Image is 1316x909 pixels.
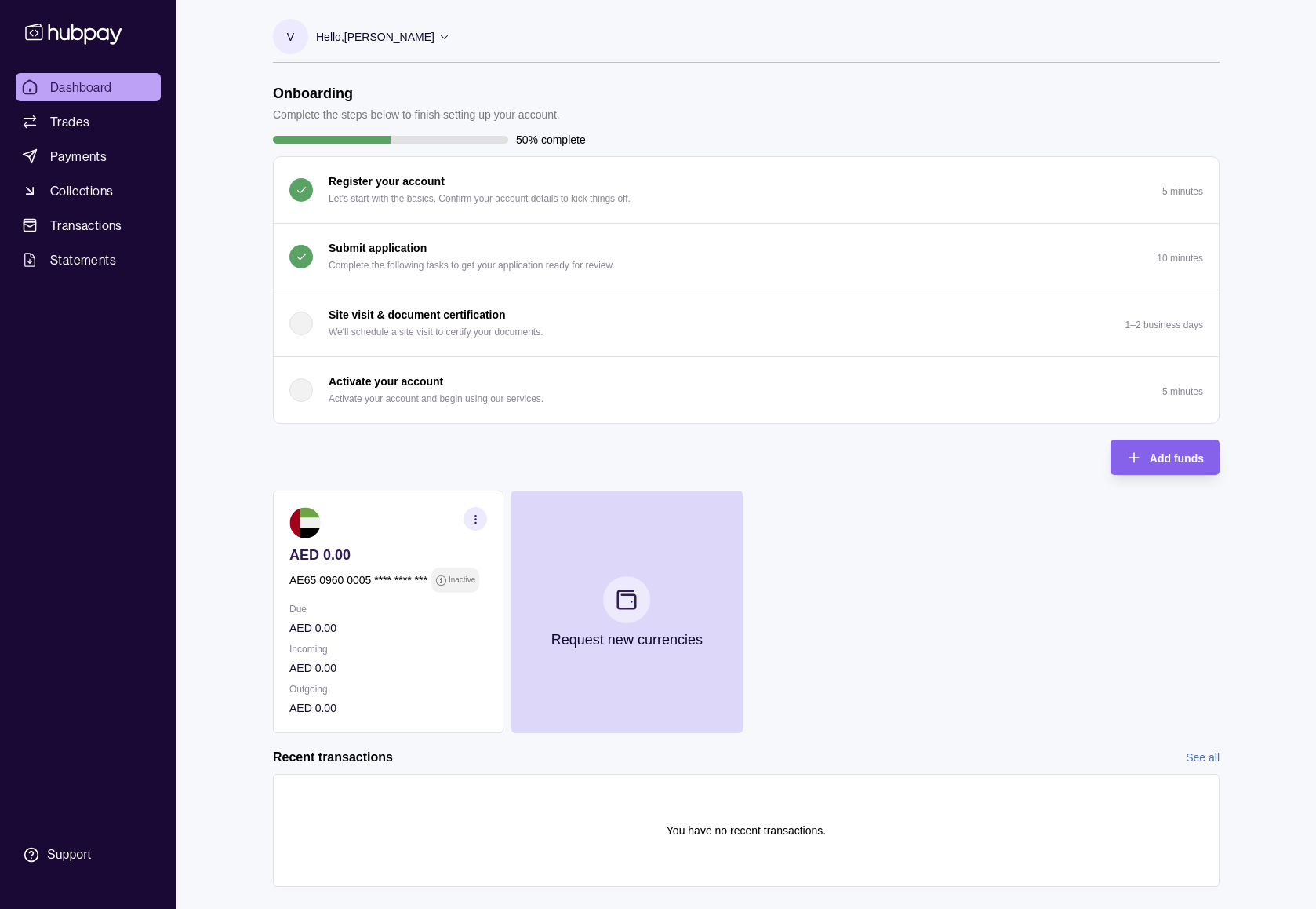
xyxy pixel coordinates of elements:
[289,619,487,637] p: AED 0.00
[50,216,122,235] span: Transactions
[47,846,91,863] div: Support
[274,290,1219,356] button: Site visit & document certification We'll schedule a site visit to certify your documents.1–2 bus...
[329,239,427,257] p: Submit application
[316,28,434,46] p: Hello, [PERSON_NAME]
[16,73,161,101] a: Dashboard
[50,147,107,166] span: Payments
[329,323,543,341] p: We'll schedule a site visit to certify your documents.
[50,250,116,269] span: Statements
[329,390,543,407] p: Activate your account and begin using our services.
[50,112,89,131] span: Trades
[274,224,1219,290] button: Submit application Complete the following tasks to get your application ready for review.10 minutes
[329,190,631,207] p: Let's start with the basics. Confirm your account details to kick things off.
[287,28,294,46] p: V
[16,838,161,871] a: Support
[329,257,615,274] p: Complete the following tasks to get your application ready for review.
[289,546,487,564] p: AED 0.00
[273,749,393,766] h2: Recent transactions
[1111,440,1220,475] button: Add funds
[289,641,487,658] p: Incoming
[16,142,161,170] a: Payments
[274,157,1219,223] button: Register your account Let's start with the basics. Confirm your account details to kick things of...
[329,173,445,190] p: Register your account
[50,78,112,97] span: Dashboard
[1162,186,1203,197] p: 5 minutes
[1125,319,1203,330] p: 1–2 business days
[289,601,487,618] p: Due
[329,373,443,390] p: Activate your account
[289,699,487,717] p: AED 0.00
[289,681,487,698] p: Outgoing
[289,507,321,538] img: ae
[1186,749,1220,766] a: See all
[16,108,161,136] a: Trades
[449,571,475,589] p: Inactive
[1162,386,1203,397] p: 5 minutes
[329,306,506,323] p: Site visit & document certification
[273,106,560,123] p: Complete the steps below to finish setting up your account.
[16,246,161,274] a: Statements
[16,211,161,239] a: Transactions
[50,181,113,200] span: Collections
[16,177,161,205] a: Collections
[1150,452,1204,465] span: Add funds
[273,85,560,102] h1: Onboarding
[667,822,826,839] p: You have no recent transactions.
[1157,253,1203,264] p: 10 minutes
[511,491,742,733] button: Request new currencies
[516,131,586,148] p: 50% complete
[289,659,487,677] p: AED 0.00
[274,357,1219,423] button: Activate your account Activate your account and begin using our services.5 minutes
[551,631,703,648] p: Request new currencies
